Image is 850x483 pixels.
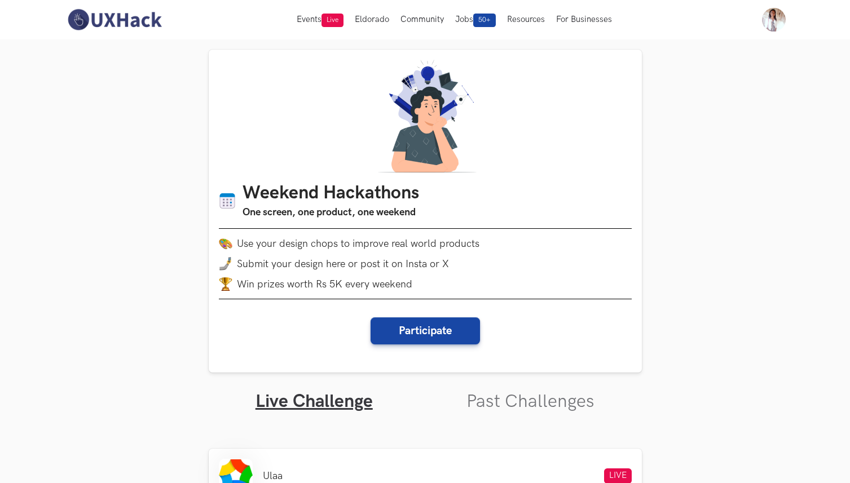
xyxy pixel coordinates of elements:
span: Live [321,14,343,27]
img: A designer thinking [371,60,479,172]
img: trophy.png [219,277,232,291]
a: Live Challenge [256,391,373,413]
img: UXHack-logo.png [64,8,165,32]
img: Your profile pic [762,8,786,32]
h3: One screen, one product, one weekend [243,205,419,220]
ul: Tabs Interface [209,373,642,413]
button: Participate [371,317,480,344]
li: Use your design chops to improve real world products [219,237,632,250]
h1: Weekend Hackathons [243,183,419,205]
li: Ulaa [263,470,283,482]
img: mobile-in-hand.png [219,257,232,271]
img: palette.png [219,237,232,250]
li: Win prizes worth Rs 5K every weekend [219,277,632,291]
a: Past Challenges [466,391,594,413]
span: Submit your design here or post it on Insta or X [237,258,449,270]
img: Calendar icon [219,192,236,210]
span: 50+ [473,14,496,27]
